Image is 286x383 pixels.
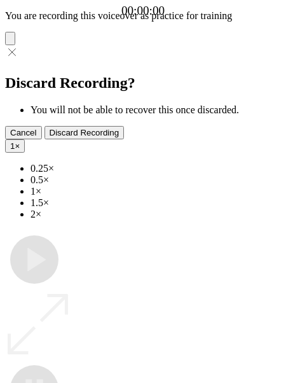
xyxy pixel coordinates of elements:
h2: Discard Recording? [5,74,281,92]
li: You will not be able to recover this once discarded. [31,104,281,116]
button: Cancel [5,126,42,139]
li: 0.25× [31,163,281,174]
li: 0.5× [31,174,281,186]
li: 1× [31,186,281,197]
span: 1 [10,141,15,151]
p: You are recording this voiceover as practice for training [5,10,281,22]
button: Discard Recording [44,126,125,139]
button: 1× [5,139,25,153]
li: 1.5× [31,197,281,209]
a: 00:00:00 [121,4,165,18]
li: 2× [31,209,281,220]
